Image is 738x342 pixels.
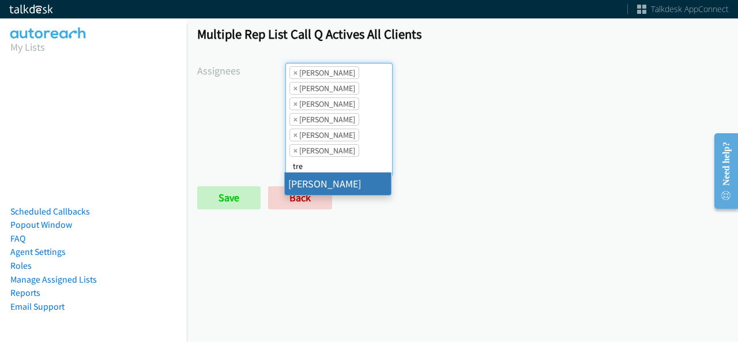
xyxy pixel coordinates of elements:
[268,186,332,209] a: Back
[10,219,72,230] a: Popout Window
[637,3,729,15] a: Talkdesk AppConnect
[705,125,738,217] iframe: Resource Center
[10,274,97,285] a: Manage Assigned Lists
[10,287,40,298] a: Reports
[197,26,728,42] h1: Multiple Rep List Call Q Actives All Clients
[293,145,298,156] span: ×
[10,206,90,217] a: Scheduled Callbacks
[293,129,298,141] span: ×
[197,63,285,78] label: Assignees
[289,97,359,110] li: Charles Ross
[10,301,65,312] a: Email Support
[10,246,66,257] a: Agent Settings
[10,40,45,54] a: My Lists
[10,260,32,271] a: Roles
[293,82,298,94] span: ×
[289,129,359,141] li: Rodnika Murphy
[289,113,359,126] li: Jordan Stehlik
[293,114,298,125] span: ×
[289,66,359,79] li: Abigail Odhiambo
[285,172,391,195] li: [PERSON_NAME]
[197,186,261,209] input: Save
[289,82,359,95] li: Cathy Shahan
[293,98,298,110] span: ×
[293,67,298,78] span: ×
[289,144,359,157] li: Tatiana Medina
[10,233,25,244] a: FAQ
